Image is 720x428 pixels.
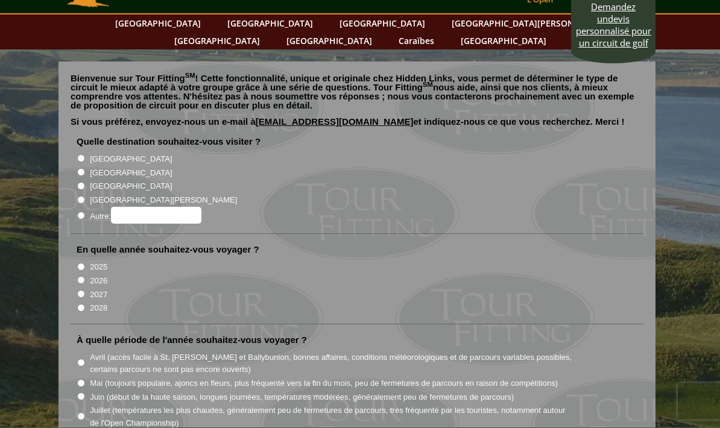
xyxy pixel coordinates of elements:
[168,33,266,50] a: [GEOGRAPHIC_DATA]
[90,196,237,205] font: [GEOGRAPHIC_DATA][PERSON_NAME]
[71,83,634,111] font: nous aide, ainsi que nos clients, à mieux comprendre vos attentes. N'hésitez pas à nous soumettre...
[90,277,107,286] font: 2026
[71,117,256,127] font: Si vous préférez, envoyez-nous un e-mail à
[452,18,605,30] font: [GEOGRAPHIC_DATA][PERSON_NAME]
[591,1,636,25] font: Demandez un
[339,18,425,30] font: [GEOGRAPHIC_DATA]
[90,406,565,428] font: Juillet (températures les plus chaudes, généralement peu de fermetures de parcours, très fréquent...
[461,36,546,47] font: [GEOGRAPHIC_DATA]
[77,335,307,345] font: À quelle période de l'année souhaitez-vous voyager ?
[111,207,201,224] input: Autre:
[90,304,107,313] font: 2028
[413,117,624,127] font: et indiquez-nous ce que vous recherchez. Merci !
[77,137,261,147] font: Quelle destination souhaitez-vous visiter ?
[185,72,195,80] font: SM
[77,245,259,255] font: En quelle année souhaitez-vous voyager ?
[446,15,611,33] a: [GEOGRAPHIC_DATA][PERSON_NAME]
[227,18,313,30] font: [GEOGRAPHIC_DATA]
[71,74,185,84] font: Bienvenue sur Tour Fitting
[90,182,172,191] font: [GEOGRAPHIC_DATA]
[90,263,107,272] font: 2025
[256,117,414,127] a: [EMAIL_ADDRESS][DOMAIN_NAME]
[455,33,552,50] a: [GEOGRAPHIC_DATA]
[115,18,201,30] font: [GEOGRAPHIC_DATA]
[333,15,431,33] a: [GEOGRAPHIC_DATA]
[576,13,651,49] font: devis personnalisé pour un circuit de golf
[71,74,618,93] font: ! Cette fonctionnalité, unique et originale chez Hidden Links, vous permet de déterminer le type ...
[90,353,572,374] font: Avril (accès facile à St. [PERSON_NAME] et Ballybunion, bonnes affaires, conditions météorologiqu...
[90,155,172,164] font: [GEOGRAPHIC_DATA]
[90,290,107,299] font: 2027
[90,168,172,177] font: [GEOGRAPHIC_DATA]
[90,379,558,388] font: Mai (toujours populaire, ajoncs en fleurs, plus fréquenté vers la fin du mois, peu de fermetures ...
[423,81,433,89] font: SM
[109,15,207,33] a: [GEOGRAPHIC_DATA]
[399,36,434,47] font: Caraïbes
[280,33,378,50] a: [GEOGRAPHIC_DATA]
[90,392,514,401] font: Juin (début de la haute saison, longues journées, températures modérées, généralement peu de ferm...
[90,212,111,221] font: Autre:
[221,15,319,33] a: [GEOGRAPHIC_DATA]
[286,36,372,47] font: [GEOGRAPHIC_DATA]
[174,36,260,47] font: [GEOGRAPHIC_DATA]
[393,33,440,50] a: Caraïbes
